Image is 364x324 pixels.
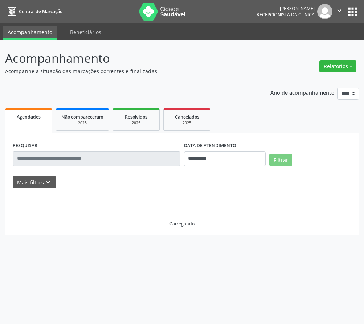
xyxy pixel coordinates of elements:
[269,154,292,166] button: Filtrar
[5,49,253,67] p: Acompanhamento
[319,60,356,72] button: Relatórios
[118,120,154,126] div: 2025
[169,120,205,126] div: 2025
[175,114,199,120] span: Cancelados
[257,12,315,18] span: Recepcionista da clínica
[65,26,106,38] a: Beneficiários
[257,5,315,12] div: [PERSON_NAME]
[346,5,359,18] button: apps
[5,5,62,17] a: Central de Marcação
[19,8,62,14] span: Central de Marcação
[125,114,147,120] span: Resolvidos
[17,114,41,120] span: Agendados
[184,140,236,151] label: DATA DE ATENDIMENTO
[317,4,332,19] img: img
[44,178,52,186] i: keyboard_arrow_down
[169,221,195,227] div: Carregando
[5,67,253,75] p: Acompanhe a situação das marcações correntes e finalizadas
[3,26,57,40] a: Acompanhamento
[13,140,37,151] label: PESQUISAR
[270,88,335,97] p: Ano de acompanhamento
[332,4,346,19] button: 
[61,120,103,126] div: 2025
[335,7,343,14] i: 
[61,114,103,120] span: Não compareceram
[13,176,56,189] button: Mais filtroskeyboard_arrow_down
